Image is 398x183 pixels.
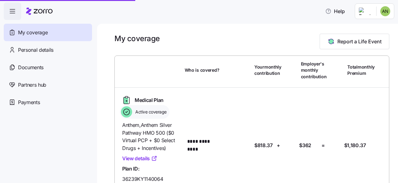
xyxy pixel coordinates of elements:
span: Plan ID: [122,165,139,173]
span: Total monthly Premium [347,64,375,77]
span: 36239KY1140064 [122,175,163,183]
a: Partners hub [4,76,92,94]
img: 6197c63a59795d729b00fe47bd92a907 [380,6,390,16]
a: Payments [4,94,92,111]
span: $362 [299,142,311,149]
span: My coverage [18,29,48,36]
span: Report a Life Event [337,38,382,45]
span: Personal details [18,46,53,54]
span: Partners hub [18,81,46,89]
span: Documents [18,64,44,71]
span: Medical Plan [135,96,164,104]
span: Help [325,7,345,15]
span: Active coverage [133,109,167,115]
button: Help [320,5,350,17]
a: Documents [4,59,92,76]
a: My coverage [4,24,92,41]
a: View details [122,155,157,162]
img: Employer logo [359,7,371,15]
span: = [322,142,325,149]
h1: My coverage [114,34,160,43]
span: $1,180.37 [344,142,366,149]
span: + [277,142,280,149]
span: Payments [18,99,40,106]
span: Anthem , Anthem Silver Pathway HMO 500 ($0 Virtual PCP + $0 Select Drugs + Incentives) [122,121,180,152]
span: $818.37 [254,142,273,149]
button: Report a Life Event [320,34,389,49]
span: Your monthly contribution [254,64,281,77]
span: Employer's monthly contribution [301,61,327,80]
span: Who is covered? [185,67,220,73]
a: Personal details [4,41,92,59]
